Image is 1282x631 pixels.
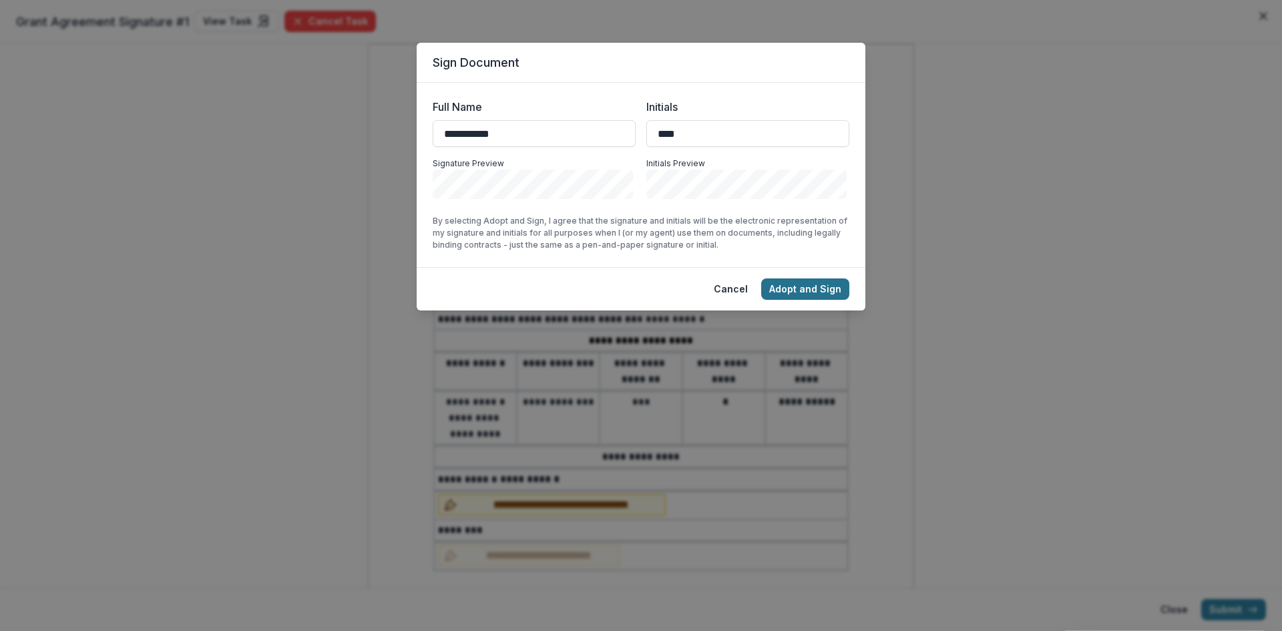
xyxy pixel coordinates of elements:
[433,215,849,251] p: By selecting Adopt and Sign, I agree that the signature and initials will be the electronic repre...
[761,278,849,300] button: Adopt and Sign
[417,43,865,83] header: Sign Document
[433,99,628,115] label: Full Name
[646,99,841,115] label: Initials
[433,158,636,170] p: Signature Preview
[706,278,756,300] button: Cancel
[646,158,849,170] p: Initials Preview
